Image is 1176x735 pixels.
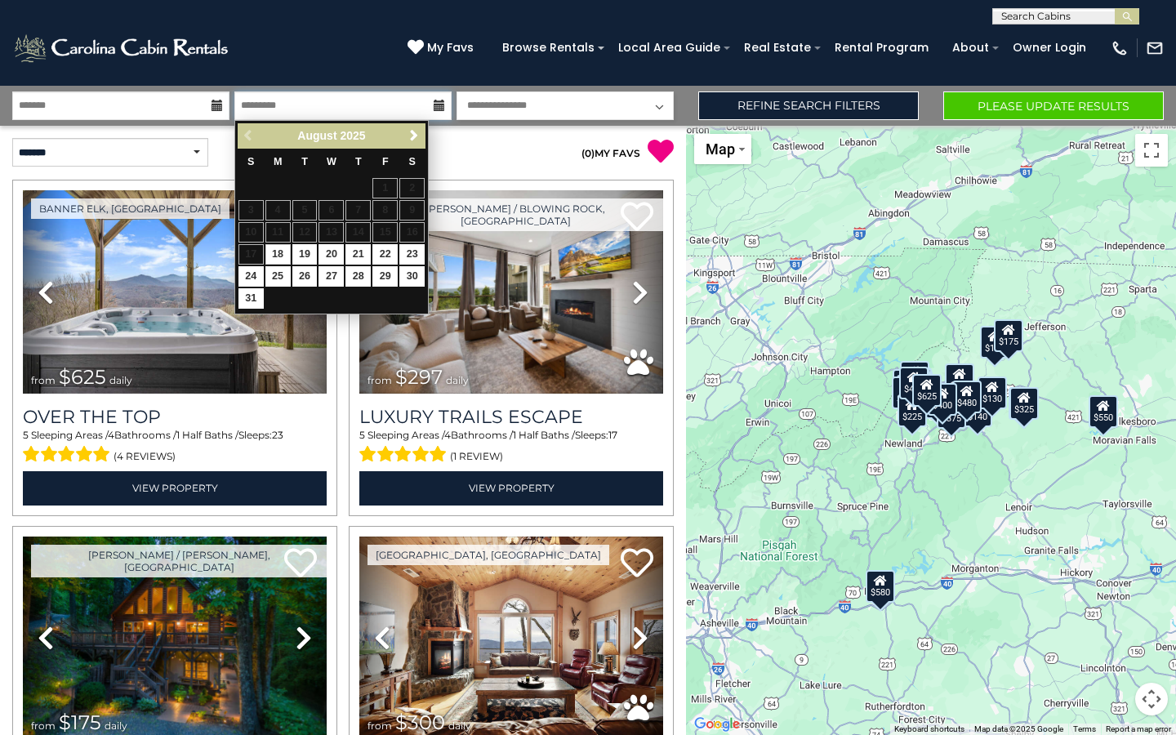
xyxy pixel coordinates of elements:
span: Next [408,129,421,142]
div: $225 [898,394,927,427]
a: 19 [292,244,318,265]
a: View Property [359,471,663,505]
a: View Property [23,471,327,505]
span: Thursday [355,156,362,167]
div: $325 [1009,387,1039,420]
a: 20 [318,244,344,265]
span: $297 [395,365,443,389]
div: $550 [1089,395,1118,428]
span: (1 review) [450,446,503,467]
a: Luxury Trails Escape [359,406,663,428]
span: 1 Half Baths / [513,429,575,441]
div: Sleeping Areas / Bathrooms / Sleeps: [359,428,663,467]
span: Monday [274,156,283,167]
div: $625 [912,374,942,407]
span: $300 [395,710,445,734]
a: 29 [372,266,398,287]
span: daily [105,719,127,732]
a: [PERSON_NAME] / [PERSON_NAME], [GEOGRAPHIC_DATA] [31,545,327,577]
div: Sleeping Areas / Bathrooms / Sleeps: [23,428,327,467]
a: Rental Program [826,35,937,60]
a: Report a map error [1106,724,1171,733]
a: 18 [265,244,291,265]
a: Next [403,126,424,146]
div: $400 [928,383,957,416]
div: $175 [994,319,1023,352]
div: $175 [980,326,1009,359]
span: Wednesday [327,156,336,167]
div: $425 [899,367,929,399]
span: 5 [359,429,365,441]
span: daily [448,719,471,732]
span: 4 [444,429,451,441]
span: 5 [23,429,29,441]
button: Toggle fullscreen view [1135,134,1168,167]
a: Banner Elk, [GEOGRAPHIC_DATA] [31,198,229,219]
a: 22 [372,244,398,265]
span: Tuesday [301,156,308,167]
button: Map camera controls [1135,683,1168,715]
button: Please Update Results [943,91,1164,120]
a: 28 [345,266,371,287]
span: from [367,374,392,386]
span: from [31,374,56,386]
img: mail-regular-white.png [1146,39,1164,57]
img: White-1-2.png [12,32,233,65]
div: $290 [893,369,922,402]
a: 24 [238,266,264,287]
img: phone-regular-white.png [1111,39,1129,57]
a: My Favs [408,39,478,57]
div: $230 [892,376,921,409]
span: $175 [59,710,101,734]
a: Real Estate [736,35,819,60]
a: Refine Search Filters [698,91,919,120]
span: Saturday [408,156,415,167]
img: thumbnail_167587957.jpeg [23,190,327,394]
span: Map data ©2025 Google [974,724,1063,733]
span: My Favs [427,39,474,56]
span: 1 Half Baths / [176,429,238,441]
span: from [367,719,392,732]
a: 23 [399,244,425,265]
a: 31 [238,288,264,309]
div: $480 [952,381,982,413]
span: (4 reviews) [114,446,176,467]
a: 21 [345,244,371,265]
a: Owner Login [1004,35,1094,60]
span: August [297,129,336,142]
span: Sunday [247,156,254,167]
img: thumbnail_168695581.jpeg [359,190,663,394]
div: $130 [978,376,1007,409]
button: Change map style [694,134,751,164]
a: Add to favorites [621,546,653,581]
a: Open this area in Google Maps (opens a new window) [690,714,744,735]
h3: Over The Top [23,406,327,428]
a: Terms [1073,724,1096,733]
span: 4 [108,429,114,441]
span: daily [446,374,469,386]
span: 17 [608,429,617,441]
span: from [31,719,56,732]
span: 0 [585,147,591,159]
div: $125 [900,361,929,394]
span: daily [109,374,132,386]
a: (0)MY FAVS [581,147,640,159]
a: 30 [399,266,425,287]
span: Map [706,140,735,158]
div: $349 [945,363,974,396]
img: Google [690,714,744,735]
a: [GEOGRAPHIC_DATA], [GEOGRAPHIC_DATA] [367,545,609,565]
a: 26 [292,266,318,287]
span: 2025 [340,129,365,142]
span: 23 [272,429,283,441]
a: 27 [318,266,344,287]
a: Local Area Guide [610,35,728,60]
div: $580 [866,570,895,603]
span: $625 [59,365,106,389]
span: Friday [382,156,389,167]
button: Keyboard shortcuts [894,724,964,735]
span: ( ) [581,147,595,159]
a: About [944,35,997,60]
a: [PERSON_NAME] / Blowing Rock, [GEOGRAPHIC_DATA] [367,198,663,231]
